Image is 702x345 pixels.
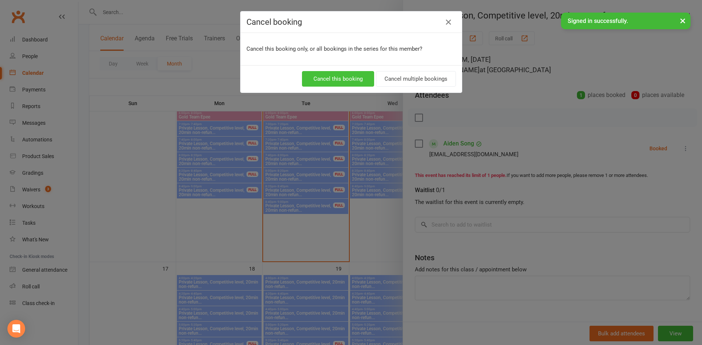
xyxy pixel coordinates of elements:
p: Cancel this booking only, or all bookings in the series for this member? [246,44,456,53]
button: Close [443,16,454,28]
div: Open Intercom Messenger [7,320,25,338]
button: Cancel this booking [302,71,374,87]
h4: Cancel booking [246,17,456,27]
button: Cancel multiple bookings [376,71,456,87]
